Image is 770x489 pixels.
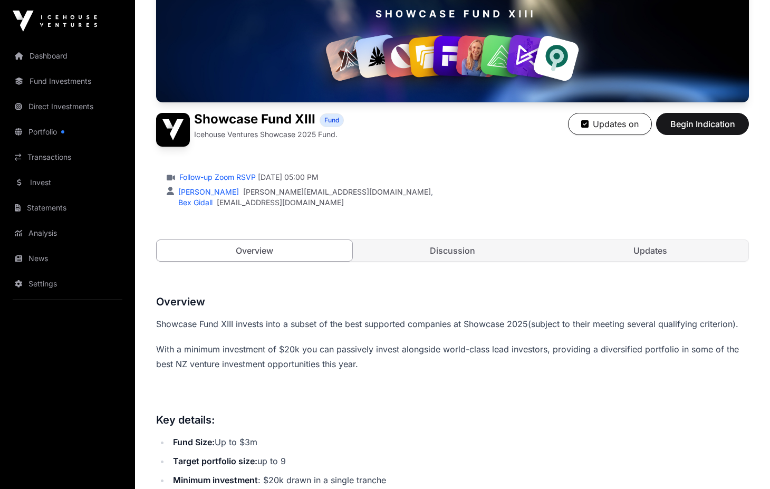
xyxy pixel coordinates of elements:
[8,95,127,118] a: Direct Investments
[173,456,257,466] strong: Target portfolio size:
[177,172,256,183] a: Follow-up Zoom RSVP
[243,187,431,197] a: [PERSON_NAME][EMAIL_ADDRESS][DOMAIN_NAME]
[173,437,215,447] strong: Fund Size:
[8,171,127,194] a: Invest
[173,475,258,485] strong: Minimum investment
[568,113,652,135] button: Updates on
[8,222,127,245] a: Analysis
[13,11,97,32] img: Icehouse Ventures Logo
[156,113,190,147] img: Showcase Fund XIII
[194,129,338,140] p: Icehouse Ventures Showcase 2025 Fund.
[170,454,749,468] li: up to 9
[324,116,339,124] span: Fund
[717,438,770,489] iframe: Chat Widget
[8,146,127,169] a: Transactions
[217,197,344,208] a: [EMAIL_ADDRESS][DOMAIN_NAME]
[170,473,749,487] li: : $20k drawn in a single tranche
[176,187,239,196] a: [PERSON_NAME]
[656,113,749,135] button: Begin Indication
[656,123,749,134] a: Begin Indication
[8,120,127,143] a: Portfolio
[176,198,213,207] a: Bex Gidall
[156,342,749,371] p: With a minimum investment of $20k you can passively invest alongside world-class lead investors, ...
[156,293,749,310] h3: Overview
[157,240,748,261] nav: Tabs
[553,240,748,261] a: Updates
[176,187,433,197] div: ,
[669,118,736,130] span: Begin Indication
[156,411,749,428] h3: Key details:
[8,247,127,270] a: News
[156,319,528,329] span: Showcase Fund XIII invests into a subset of the best supported companies at Showcase 2025
[8,196,127,219] a: Statements
[156,317,749,331] p: (subject to their meeting several qualifying criterion).
[258,172,319,183] span: [DATE] 05:00 PM
[170,435,749,449] li: Up to $3m
[8,70,127,93] a: Fund Investments
[354,240,550,261] a: Discussion
[8,44,127,68] a: Dashboard
[156,239,353,262] a: Overview
[8,272,127,295] a: Settings
[194,113,315,127] h1: Showcase Fund XIII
